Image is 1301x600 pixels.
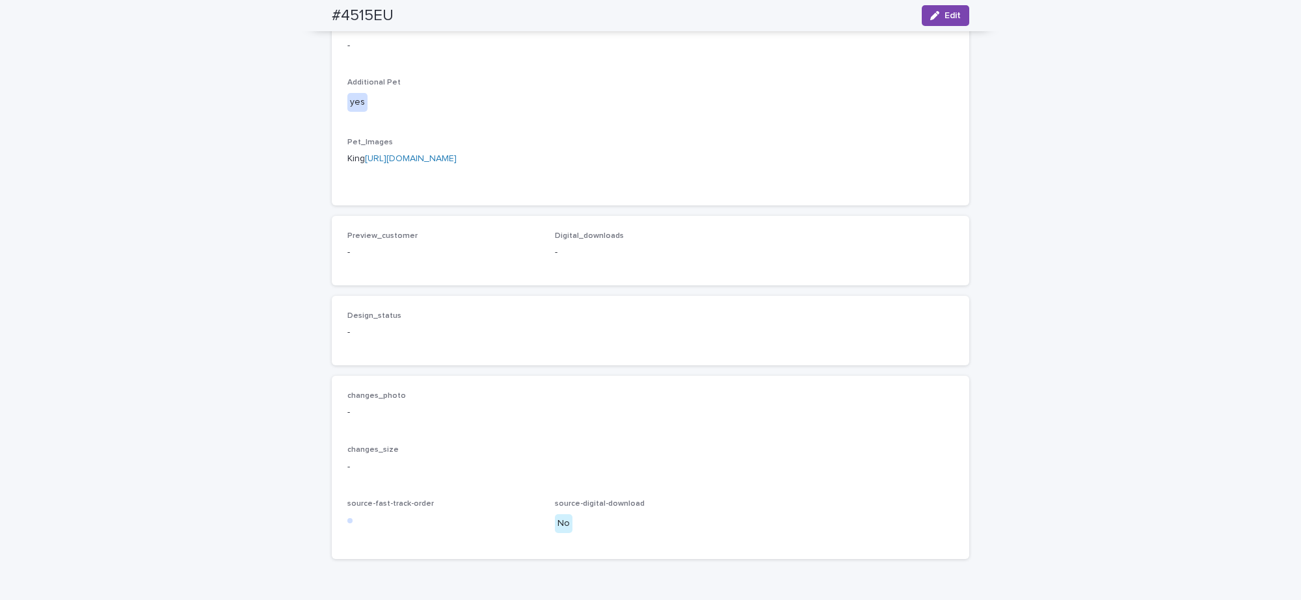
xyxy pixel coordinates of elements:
[347,406,954,419] p: -
[347,500,434,508] span: source-fast-track-order
[922,5,969,26] button: Edit
[347,93,368,112] div: yes
[347,246,539,259] p: -
[555,246,747,259] p: -
[347,446,399,454] span: changes_size
[347,152,954,179] p: King
[332,7,394,25] h2: #4515EU
[347,39,954,53] p: -
[555,514,572,533] div: No
[347,460,954,474] p: -
[347,326,539,339] p: -
[347,138,393,146] span: Pet_Images
[945,11,961,20] span: Edit
[555,232,624,240] span: Digital_downloads
[347,232,418,240] span: Preview_customer
[347,312,401,320] span: Design_status
[347,392,406,400] span: changes_photo
[365,154,457,163] a: [URL][DOMAIN_NAME]
[347,79,401,86] span: Additional Pet
[555,500,645,508] span: source-digital-download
